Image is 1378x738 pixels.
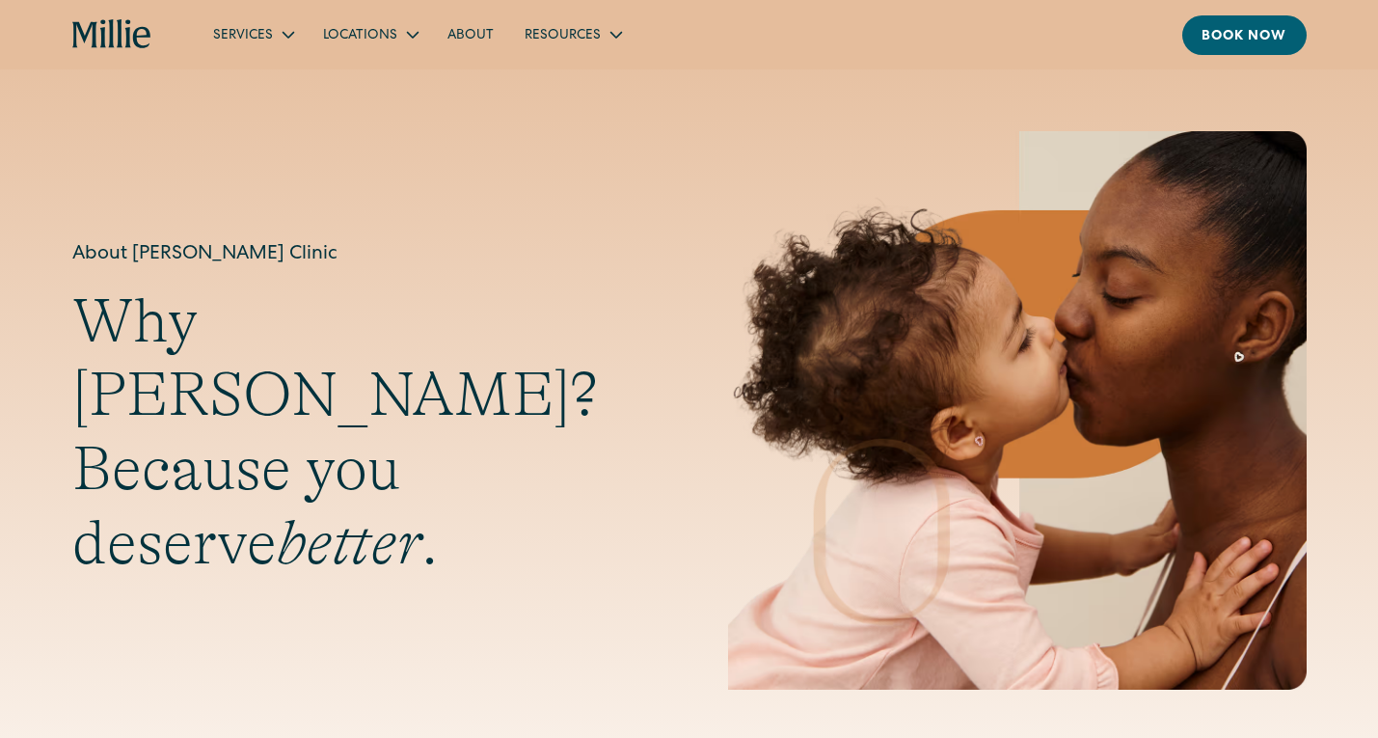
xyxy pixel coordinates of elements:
[1182,15,1307,55] a: Book now
[72,240,651,269] h1: About [PERSON_NAME] Clinic
[198,18,308,50] div: Services
[277,508,421,578] em: better
[432,18,509,50] a: About
[72,285,651,581] h2: Why [PERSON_NAME]? Because you deserve .
[213,26,273,46] div: Services
[308,18,432,50] div: Locations
[323,26,397,46] div: Locations
[525,26,601,46] div: Resources
[1202,27,1287,47] div: Book now
[509,18,635,50] div: Resources
[72,19,152,50] a: home
[728,131,1307,690] img: Mother and baby sharing a kiss, highlighting the emotional bond and nurturing care at the heart o...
